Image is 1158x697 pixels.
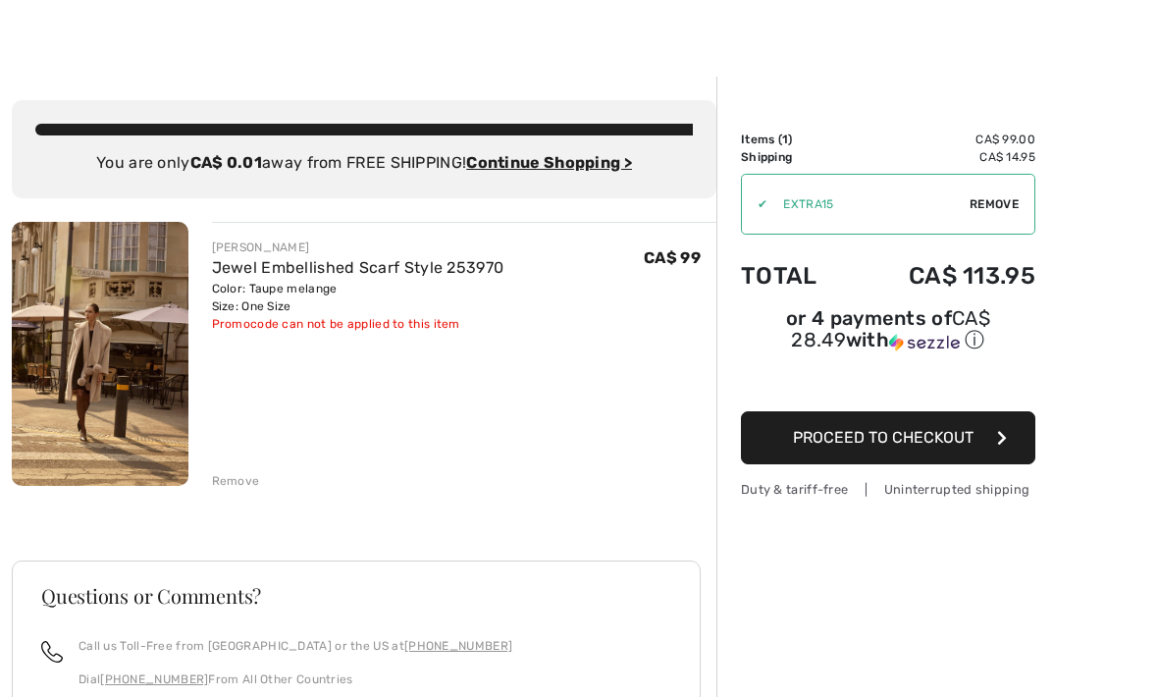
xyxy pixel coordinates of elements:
[782,133,788,146] span: 1
[212,280,504,315] div: Color: Taupe melange Size: One Size
[212,315,504,333] div: Promocode can not be applied to this item
[791,306,990,351] span: CA$ 28.49
[100,672,208,686] a: [PHONE_NUMBER]
[741,309,1035,360] div: or 4 payments ofCA$ 28.49withSezzle Click to learn more about Sezzle
[852,131,1035,148] td: CA$ 99.00
[12,222,188,486] img: Jewel Embellished Scarf Style 253970
[35,151,693,175] div: You are only away from FREE SHIPPING!
[970,195,1019,213] span: Remove
[466,153,632,172] a: Continue Shopping >
[741,131,852,148] td: Items ( )
[767,175,970,234] input: Promo code
[793,428,974,447] span: Proceed to Checkout
[79,637,512,655] p: Call us Toll-Free from [GEOGRAPHIC_DATA] or the US at
[41,641,63,663] img: call
[404,639,512,653] a: [PHONE_NUMBER]
[889,334,960,351] img: Sezzle
[852,242,1035,309] td: CA$ 113.95
[741,242,852,309] td: Total
[742,195,767,213] div: ✔
[190,153,262,172] strong: CA$ 0.01
[741,148,852,166] td: Shipping
[741,480,1035,499] div: Duty & tariff-free | Uninterrupted shipping
[741,309,1035,353] div: or 4 payments of with
[79,670,512,688] p: Dial From All Other Countries
[741,360,1035,404] iframe: PayPal-paypal
[741,411,1035,464] button: Proceed to Checkout
[852,148,1035,166] td: CA$ 14.95
[41,586,671,606] h3: Questions or Comments?
[212,472,260,490] div: Remove
[644,248,701,267] span: CA$ 99
[212,258,504,277] a: Jewel Embellished Scarf Style 253970
[212,239,504,256] div: [PERSON_NAME]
